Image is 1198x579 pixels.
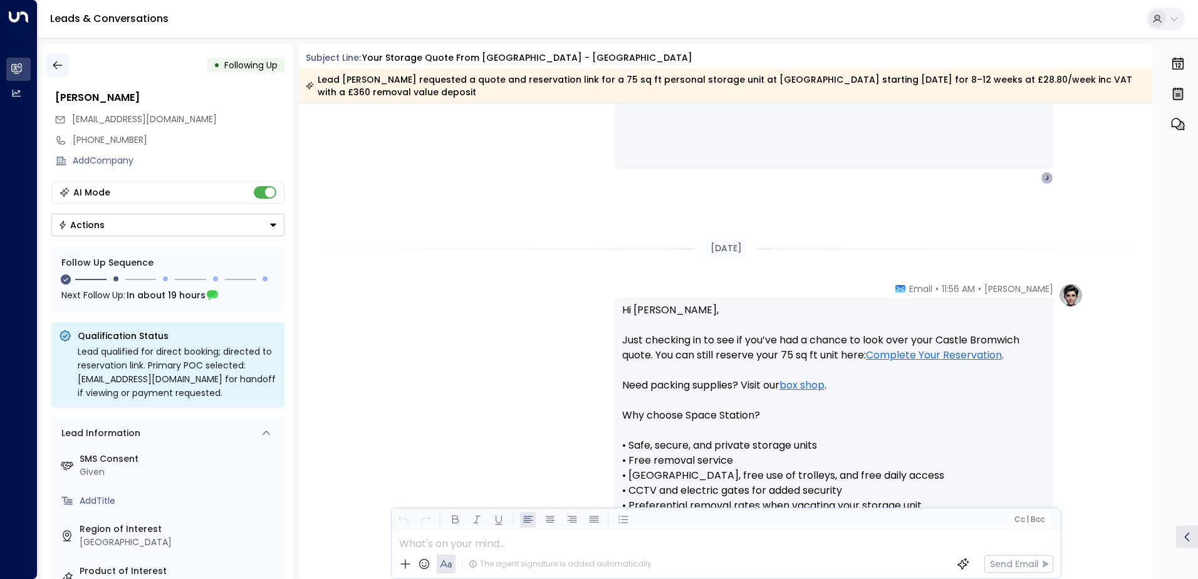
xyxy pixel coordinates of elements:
span: • [978,283,981,295]
span: jakeyboy23@hotmail.com [72,113,217,126]
div: [DATE] [706,239,747,258]
div: The agent signature is added automatically [469,558,652,570]
div: Follow Up Sequence [61,256,274,269]
div: • [214,54,220,76]
div: AI Mode [73,186,110,199]
div: Lead Information [57,427,140,440]
div: Your storage quote from [GEOGRAPHIC_DATA] - [GEOGRAPHIC_DATA] [362,51,692,65]
span: Following Up [224,59,278,71]
p: Qualification Status [78,330,277,342]
a: Complete Your Reservation [866,348,1002,363]
div: J [1041,172,1053,184]
span: In about 19 hours [127,288,206,302]
div: Button group with a nested menu [51,214,284,236]
div: Given [80,466,279,479]
div: Lead [PERSON_NAME] requested a quote and reservation link for a 75 sq ft personal storage unit at... [306,73,1146,98]
span: [EMAIL_ADDRESS][DOMAIN_NAME] [72,113,217,125]
div: [PHONE_NUMBER] [73,133,284,147]
span: 11:56 AM [942,283,975,295]
a: box shop [779,378,825,393]
div: Actions [58,219,105,231]
label: Product of Interest [80,565,279,578]
span: [PERSON_NAME] [984,283,1053,295]
button: Cc|Bcc [1009,514,1049,526]
span: Cc Bcc [1014,515,1044,524]
span: Subject Line: [306,51,361,64]
label: SMS Consent [80,452,279,466]
span: • [935,283,939,295]
label: Region of Interest [80,523,279,536]
div: AddCompany [73,154,284,167]
span: | [1026,515,1029,524]
button: Undo [395,512,411,528]
div: [GEOGRAPHIC_DATA] [80,536,279,549]
p: Hi [PERSON_NAME], Just checking in to see if you’ve had a chance to look over your Castle Bromwic... [622,303,1046,558]
div: [PERSON_NAME] [55,90,284,105]
div: Lead qualified for direct booking; directed to reservation link. Primary POC selected: [EMAIL_ADD... [78,345,277,400]
div: AddTitle [80,494,279,508]
span: Email [909,283,932,295]
img: profile-logo.png [1058,283,1083,308]
a: Leads & Conversations [50,11,169,26]
button: Redo [417,512,433,528]
button: Actions [51,214,284,236]
div: Next Follow Up: [61,288,274,302]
